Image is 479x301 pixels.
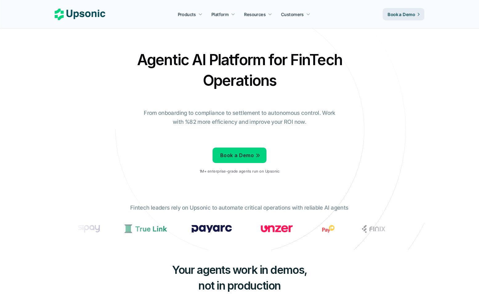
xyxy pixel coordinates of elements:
[132,49,347,91] h2: Agentic AI Platform for FinTech Operations
[383,8,424,20] a: Book a Demo
[388,11,415,18] p: Book a Demo
[174,9,206,20] a: Products
[244,11,266,18] p: Resources
[220,151,254,160] p: Book a Demo
[198,279,281,292] span: not in production
[213,148,266,163] a: Book a Demo
[130,203,348,212] p: Fintech leaders rely on Upsonic to automate critical operations with reliable AI agents
[172,263,307,277] span: Your agents work in demos,
[178,11,196,18] p: Products
[211,11,229,18] p: Platform
[140,109,340,127] p: From onboarding to compliance to settlement to autonomous control. Work with %82 more efficiency ...
[281,11,304,18] p: Customers
[200,169,279,173] p: 1M+ enterprise-grade agents run on Upsonic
